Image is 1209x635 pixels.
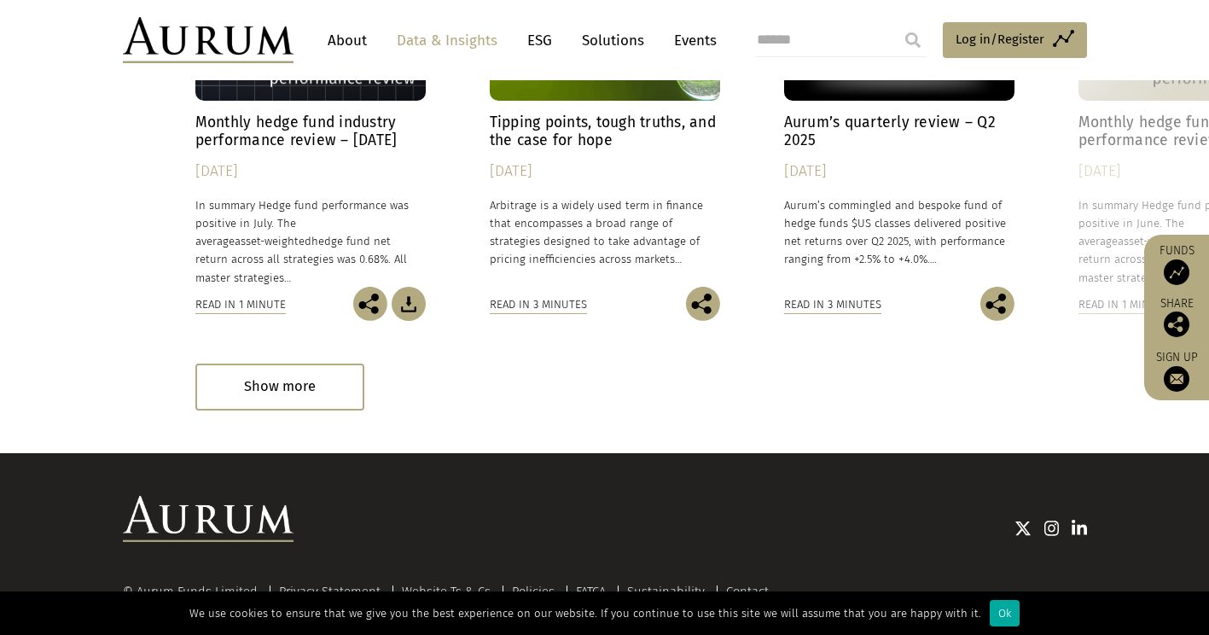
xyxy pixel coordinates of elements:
[1044,520,1060,537] img: Instagram icon
[1164,366,1189,392] img: Sign up to our newsletter
[123,585,266,598] div: © Aurum Funds Limited
[490,196,720,269] p: Arbitrage is a widely used term in finance that encompasses a broad range of strategies designed ...
[576,584,606,599] a: FATCA
[1153,298,1200,337] div: Share
[402,584,491,599] a: Website Ts & Cs
[319,25,375,56] a: About
[512,584,555,599] a: Policies
[686,287,720,321] img: Share this post
[1164,259,1189,285] img: Access Funds
[519,25,561,56] a: ESG
[666,25,717,56] a: Events
[943,22,1087,58] a: Log in/Register
[1118,235,1194,248] span: asset-weighted
[990,600,1020,626] div: Ok
[195,196,426,287] p: In summary Hedge fund performance was positive in July. The average hedge fund net return across ...
[896,23,930,57] input: Submit
[195,114,426,149] h4: Monthly hedge fund industry performance review – [DATE]
[1072,520,1087,537] img: Linkedin icon
[392,287,426,321] img: Download Article
[1164,312,1189,337] img: Share this post
[490,295,587,314] div: Read in 3 minutes
[1153,350,1200,392] a: Sign up
[195,364,364,411] div: Show more
[490,160,720,184] div: [DATE]
[490,114,720,149] h4: Tipping points, tough truths, and the case for hope
[195,295,286,314] div: Read in 1 minute
[784,160,1014,184] div: [DATE]
[1078,295,1169,314] div: Read in 1 minute
[573,25,653,56] a: Solutions
[784,295,881,314] div: Read in 3 minutes
[235,235,311,248] span: asset-weighted
[726,584,769,599] a: Contact
[353,287,387,321] img: Share this post
[388,25,506,56] a: Data & Insights
[784,114,1014,149] h4: Aurum’s quarterly review – Q2 2025
[279,584,381,599] a: Privacy Statement
[123,496,294,542] img: Aurum Logo
[627,584,705,599] a: Sustainability
[956,29,1044,50] span: Log in/Register
[1014,520,1032,537] img: Twitter icon
[784,196,1014,269] p: Aurum’s commingled and bespoke fund of hedge funds $US classes delivered positive net returns ove...
[123,17,294,63] img: Aurum
[195,160,426,184] div: [DATE]
[1153,243,1200,285] a: Funds
[980,287,1014,321] img: Share this post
